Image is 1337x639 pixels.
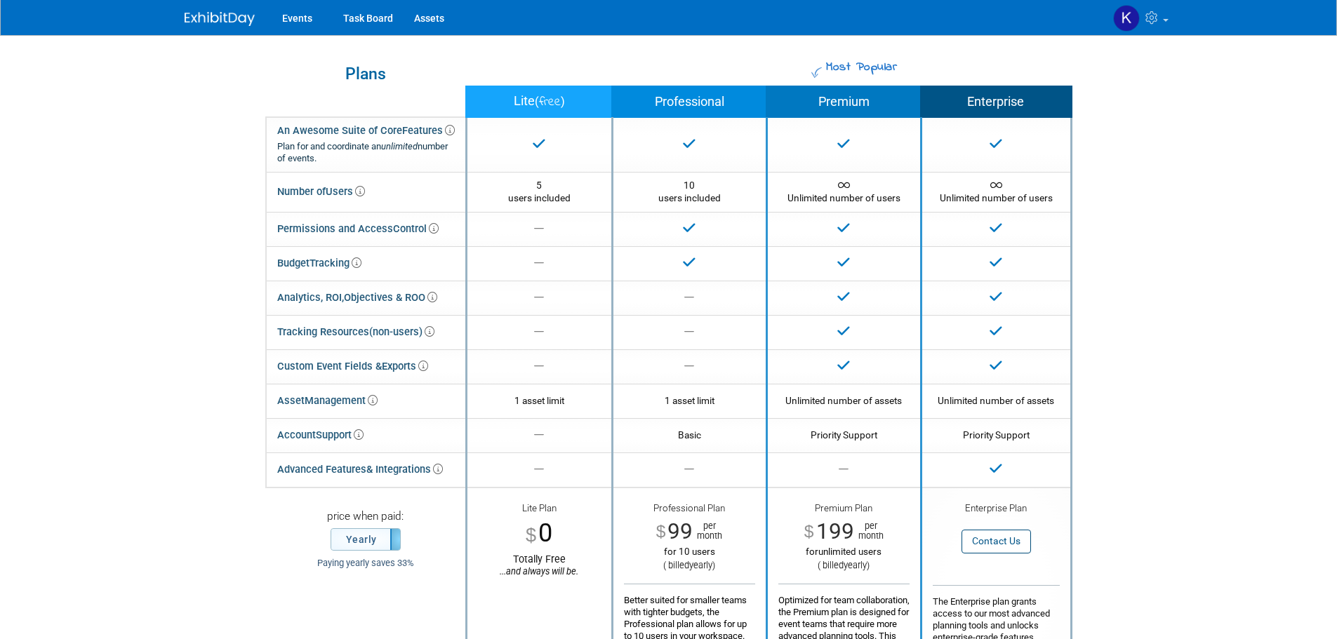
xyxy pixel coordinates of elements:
[310,257,361,269] span: Tracking
[624,560,755,572] div: ( billed )
[535,95,539,108] span: (
[478,179,601,205] div: 5 users included
[806,546,818,557] span: for
[277,219,439,239] div: Permissions and Access
[933,429,1060,441] div: Priority Support
[689,560,712,570] span: yearly
[778,560,910,572] div: ( billed )
[277,509,455,528] div: price when paid:
[561,95,565,108] span: )
[277,291,344,304] span: Analytics, ROI,
[277,141,455,165] div: Plan for and coordinate an number of events.
[326,185,365,198] span: Users
[624,429,755,441] div: Basic
[612,86,766,118] th: Professional
[693,521,722,541] span: per month
[656,523,666,541] span: $
[804,523,814,541] span: $
[526,525,536,544] span: $
[933,502,1060,516] div: Enterprise Plan
[277,459,443,480] div: Advanced Features
[816,518,854,544] span: 199
[787,180,900,203] span: Unlimited number of users
[366,463,443,476] span: & Integrations
[766,86,921,118] th: Premium
[369,325,434,338] span: (non-users)
[778,429,910,441] div: Priority Support
[185,12,255,26] img: ExhibitDay
[277,288,437,308] div: Objectives & ROO
[277,558,455,570] div: Paying yearly saves 33%
[624,546,755,558] div: for 10 users
[962,530,1031,553] button: Contact Us
[277,182,365,202] div: Number of
[933,394,1060,407] div: Unlimited number of assets
[316,429,364,441] span: Support
[381,141,418,152] i: unlimited
[393,222,439,235] span: Control
[305,394,378,407] span: Management
[478,566,601,577] div: ...and always will be.
[402,124,455,137] span: Features
[538,518,552,548] span: 0
[478,502,601,516] div: Lite Plan
[624,502,755,518] div: Professional Plan
[466,86,612,118] th: Lite
[811,67,822,78] img: Most Popular
[277,425,364,445] div: Account
[478,394,601,407] div: 1 asset limit
[273,66,458,82] div: Plans
[331,529,400,550] label: Yearly
[940,180,1053,203] span: Unlimited number of users
[778,394,910,407] div: Unlimited number of assets
[854,521,884,541] span: per month
[624,179,755,205] div: 10 users included
[277,322,434,342] div: Tracking Resources
[778,546,910,558] div: unlimited users
[624,394,755,407] div: 1 asset limit
[844,560,867,570] span: yearly
[667,518,693,544] span: 99
[478,553,601,577] div: Totally Free
[1113,5,1140,32] img: Kris Rittenour
[277,356,428,377] div: Custom Event Fields &
[921,86,1071,118] th: Enterprise
[824,58,897,76] span: Most Popular
[277,253,361,274] div: Budget
[778,502,910,518] div: Premium Plan
[539,93,561,112] span: free
[277,124,455,165] div: An Awesome Suite of Core
[382,360,428,372] span: Exports
[277,391,378,411] div: Asset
